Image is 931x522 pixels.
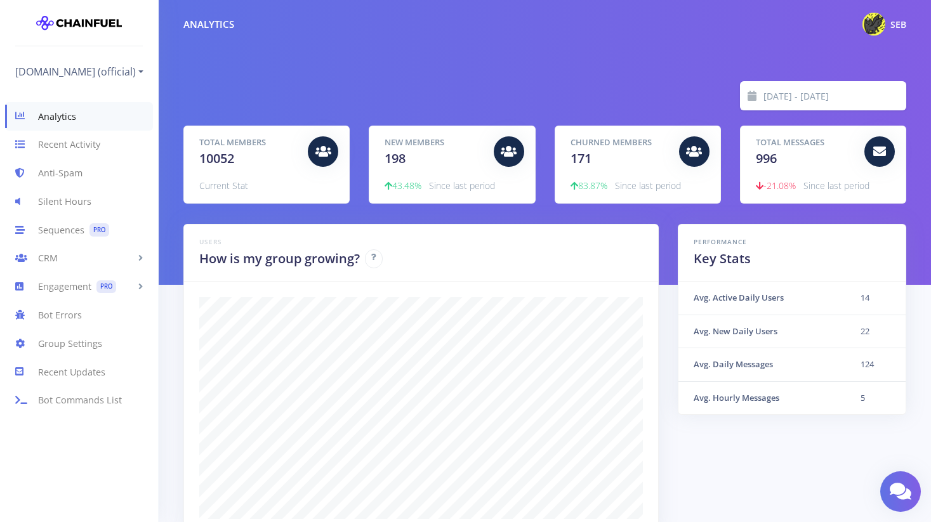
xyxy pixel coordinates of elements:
span: 171 [571,150,591,167]
span: 83.87% [571,179,607,192]
img: @while0 Photo [862,13,885,36]
h6: Users [199,237,643,247]
span: Since last period [429,179,495,192]
img: chainfuel-logo [36,10,122,36]
td: 14 [845,282,906,315]
span: SEB [890,18,906,30]
span: Current Stat [199,179,248,192]
th: Avg. New Daily Users [678,315,845,348]
h2: How is my group growing? [199,249,360,268]
h5: New Members [385,136,484,149]
span: PRO [96,280,116,294]
span: 198 [385,150,406,167]
a: [DOMAIN_NAME] (official) [15,62,143,82]
th: Avg. Active Daily Users [678,282,845,315]
h5: Total Members [199,136,298,149]
th: Avg. Daily Messages [678,348,845,382]
h2: Key Stats [694,249,890,268]
span: Since last period [803,179,869,192]
span: 10052 [199,150,234,167]
a: Analytics [5,102,153,131]
th: Avg. Hourly Messages [678,381,845,414]
h6: Performance [694,237,890,247]
span: 43.48% [385,179,421,192]
a: @while0 Photo SEB [852,10,906,38]
td: 124 [845,348,906,382]
span: Since last period [615,179,681,192]
span: PRO [89,223,109,237]
div: Analytics [183,17,234,32]
span: -21.08% [756,179,796,192]
h5: Churned Members [571,136,670,149]
h5: Total Messages [756,136,855,149]
td: 5 [845,381,906,414]
span: 996 [756,150,777,167]
td: 22 [845,315,906,348]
